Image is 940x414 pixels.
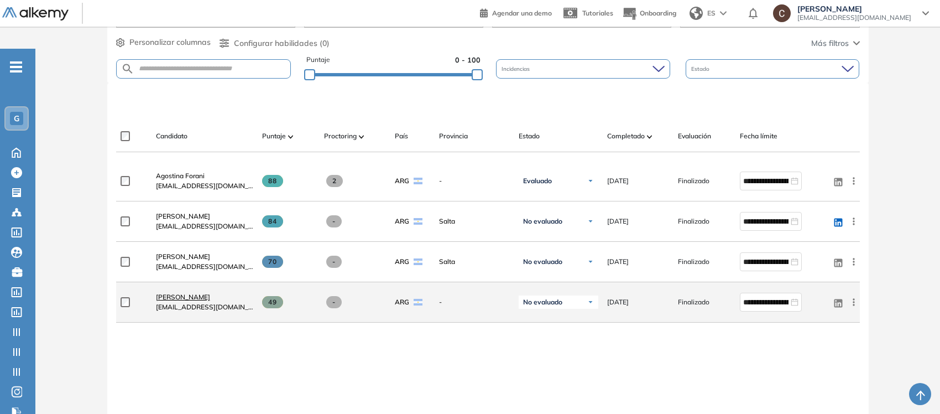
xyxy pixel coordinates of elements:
img: ARG [414,178,422,184]
span: [EMAIL_ADDRESS][DOMAIN_NAME] [156,221,253,231]
img: Ícono de flecha [587,299,594,306]
span: No evaluado [523,217,562,226]
span: - [439,297,510,307]
span: Proctoring [324,131,357,141]
span: País [395,131,408,141]
span: Tutoriales [582,9,613,17]
span: Finalizado [678,216,709,226]
span: [PERSON_NAME] [797,4,911,13]
span: Onboarding [640,9,676,17]
a: [PERSON_NAME] [156,211,253,221]
div: Incidencias [496,59,670,79]
span: Candidato [156,131,187,141]
a: [PERSON_NAME] [156,292,253,302]
i: - [10,66,22,68]
img: SEARCH_ALT [121,62,134,76]
span: [EMAIL_ADDRESS][DOMAIN_NAME] [156,302,253,312]
span: Más filtros [811,38,849,49]
img: world [690,7,703,20]
span: Personalizar columnas [129,37,211,48]
span: 0 - 100 [455,55,481,65]
span: 49 [262,296,284,308]
span: - [326,256,342,268]
span: No evaluado [523,257,562,266]
img: [missing "en.ARROW_ALT" translation] [647,135,652,138]
img: Logo [2,7,69,21]
span: Agostina Forani [156,172,205,180]
span: Incidencias [502,65,532,73]
span: - [326,296,342,308]
span: Configurar habilidades (0) [234,38,330,49]
span: 88 [262,175,284,187]
img: Ícono de flecha [587,258,594,265]
span: Estado [691,65,712,73]
img: ARG [414,258,422,265]
span: 84 [262,215,284,227]
span: G [14,114,19,123]
a: Agostina Forani [156,171,253,181]
span: Fecha límite [740,131,777,141]
span: Estado [519,131,540,141]
span: [PERSON_NAME] [156,252,210,261]
span: Finalizado [678,176,709,186]
span: [DATE] [607,176,629,186]
span: Puntaje [306,55,330,65]
img: [missing "en.ARROW_ALT" translation] [359,135,364,138]
span: [EMAIL_ADDRESS][DOMAIN_NAME] [156,181,253,191]
img: arrow [720,11,727,15]
button: Más filtros [811,38,860,49]
span: 70 [262,256,284,268]
span: Puntaje [262,131,286,141]
span: [PERSON_NAME] [156,212,210,220]
span: Agendar una demo [492,9,552,17]
span: Completado [607,131,645,141]
span: [EMAIL_ADDRESS][DOMAIN_NAME] [156,262,253,272]
a: [PERSON_NAME] [156,252,253,262]
span: [DATE] [607,216,629,226]
span: ARG [395,297,409,307]
span: Salta [439,216,510,226]
img: ARG [414,218,422,225]
img: Ícono de flecha [587,218,594,225]
span: Provincia [439,131,468,141]
button: Configurar habilidades (0) [220,38,330,49]
img: Ícono de flecha [587,178,594,184]
button: Personalizar columnas [116,37,211,48]
span: [PERSON_NAME] [156,293,210,301]
img: [missing "en.ARROW_ALT" translation] [288,135,294,138]
span: ES [707,8,716,18]
span: Evaluado [523,177,552,185]
span: - [326,215,342,227]
span: ARG [395,176,409,186]
div: Estado [686,59,860,79]
img: ARG [414,299,422,306]
span: Finalizado [678,257,709,267]
span: ARG [395,216,409,226]
span: Salta [439,257,510,267]
span: - [439,176,510,186]
span: [DATE] [607,297,629,307]
button: Onboarding [622,2,676,25]
a: Agendar una demo [480,6,552,19]
span: 2 [326,175,343,187]
span: Evaluación [678,131,711,141]
span: Finalizado [678,297,709,307]
span: No evaluado [523,298,562,307]
span: [DATE] [607,257,629,267]
span: [EMAIL_ADDRESS][DOMAIN_NAME] [797,13,911,22]
span: ARG [395,257,409,267]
